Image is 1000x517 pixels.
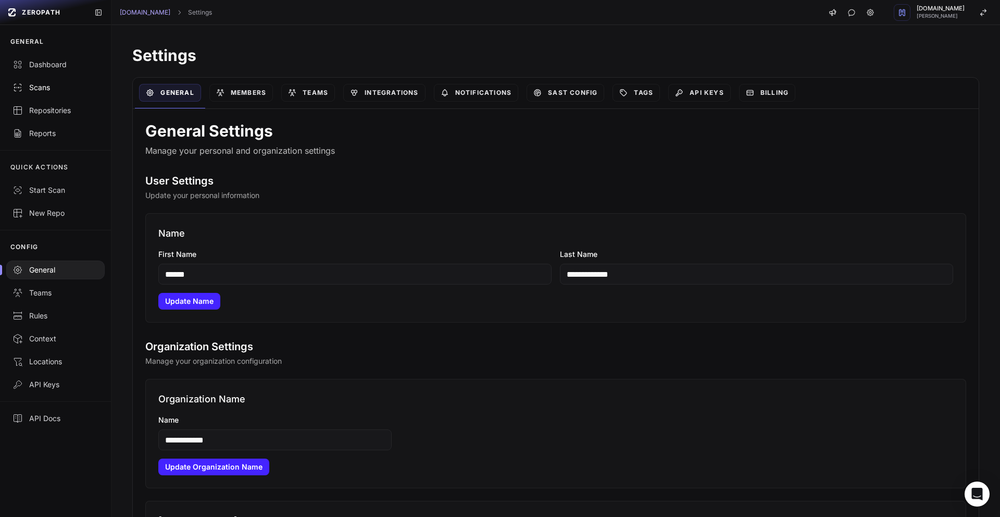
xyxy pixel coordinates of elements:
div: Locations [12,356,98,367]
h3: Name [158,226,953,241]
a: Tags [612,84,660,102]
h1: General Settings [145,121,966,140]
a: Teams [281,84,335,102]
a: Settings [188,8,212,17]
a: ZEROPATH [4,4,86,21]
div: Dashboard [12,59,98,70]
div: Context [12,334,98,344]
a: Members [209,84,273,102]
a: Billing [739,84,795,102]
h1: Settings [132,46,979,65]
a: API Keys [668,84,731,102]
div: Repositories [12,105,98,116]
button: Update Name [158,293,220,310]
svg: chevron right, [176,9,183,16]
div: Reports [12,128,98,139]
button: Update Organization Name [158,459,269,475]
div: Start Scan [12,185,98,195]
label: Name [158,415,953,425]
a: General [139,84,201,102]
a: [DOMAIN_NAME] [120,8,170,17]
div: Open Intercom Messenger [965,482,990,507]
label: First Name [158,249,552,260]
div: New Repo [12,208,98,218]
label: Last Name [560,249,953,260]
p: Manage your personal and organization settings [145,144,966,157]
h2: Organization Settings [145,339,966,354]
a: Notifications [434,84,519,102]
p: QUICK ACTIONS [10,163,69,171]
p: Update your personal information [145,190,966,201]
span: [DOMAIN_NAME] [917,6,965,11]
a: Integrations [343,84,425,102]
a: SAST Config [527,84,604,102]
span: ZEROPATH [22,8,60,17]
div: API Docs [12,413,98,424]
div: General [12,265,98,275]
p: CONFIG [10,243,38,251]
p: Manage your organization configuration [145,356,966,366]
h3: Organization Name [158,392,953,407]
div: Rules [12,311,98,321]
div: Scans [12,82,98,93]
div: Teams [12,288,98,298]
span: [PERSON_NAME] [917,14,965,19]
nav: breadcrumb [120,8,212,17]
div: API Keys [12,379,98,390]
p: GENERAL [10,38,44,46]
h2: User Settings [145,174,966,188]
